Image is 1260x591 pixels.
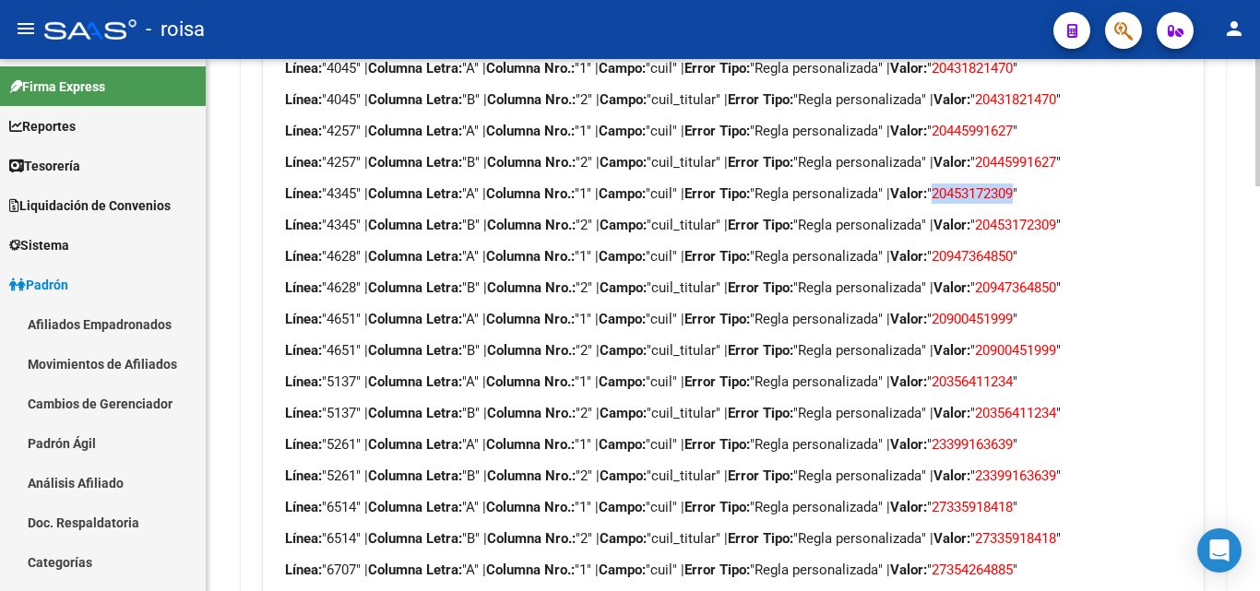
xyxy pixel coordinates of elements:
strong: Columna Nro.: [487,467,576,484]
strong: Valor: [890,436,927,453]
strong: Columna Nro.: [487,530,576,547]
span: Padrón [9,275,68,295]
p: "5137" | "A" | "1" | "cuil" | "Regla personalizada" | " " [285,372,1181,392]
span: - roisa [146,9,205,50]
strong: Valor: [933,467,970,484]
span: Liquidación de Convenios [9,195,171,216]
strong: Línea: [285,436,322,453]
strong: Columna Letra: [368,311,462,327]
strong: Columna Letra: [368,436,462,453]
p: "4628" | "A" | "1" | "cuil" | "Regla personalizada" | " " [285,246,1181,266]
strong: Campo: [599,60,646,77]
strong: Campo: [600,154,647,171]
strong: Campo: [600,405,647,421]
strong: Línea: [285,373,322,390]
strong: Error Tipo: [684,561,750,578]
strong: Valor: [933,405,970,421]
strong: Valor: [890,561,927,578]
strong: Columna Nro.: [486,436,575,453]
strong: Error Tipo: [728,217,793,233]
span: 23399163639 [932,436,1013,453]
span: 20356411234 [932,373,1013,390]
strong: Error Tipo: [684,311,750,327]
span: 23399163639 [975,467,1056,484]
strong: Valor: [890,373,927,390]
strong: Línea: [285,123,322,139]
strong: Columna Letra: [368,499,462,515]
p: "4257" | "B" | "2" | "cuil_titular" | "Regla personalizada" | " " [285,152,1181,172]
strong: Línea: [285,405,322,421]
strong: Columna Letra: [368,248,462,265]
strong: Error Tipo: [728,342,793,359]
strong: Columna Letra: [368,60,462,77]
strong: Campo: [600,467,647,484]
strong: Error Tipo: [684,499,750,515]
strong: Campo: [599,499,646,515]
strong: Columna Nro.: [486,123,575,139]
strong: Columna Nro.: [487,279,576,296]
strong: Columna Nro.: [486,311,575,327]
span: 20356411234 [975,405,1056,421]
span: 20445991627 [975,154,1056,171]
strong: Línea: [285,217,322,233]
strong: Columna Letra: [368,91,462,108]
strong: Campo: [599,373,646,390]
span: 27335918418 [932,499,1013,515]
strong: Campo: [599,248,646,265]
strong: Columna Nro.: [486,185,575,202]
span: 20947364850 [975,279,1056,296]
p: "6514" | "B" | "2" | "cuil_titular" | "Regla personalizada" | " " [285,528,1181,549]
p: "5261" | "A" | "1" | "cuil" | "Regla personalizada" | " " [285,434,1181,455]
strong: Columna Letra: [368,342,462,359]
strong: Campo: [600,342,647,359]
strong: Error Tipo: [684,60,750,77]
strong: Línea: [285,530,322,547]
strong: Línea: [285,154,322,171]
strong: Columna Letra: [368,279,462,296]
strong: Error Tipo: [684,123,750,139]
span: 20453172309 [975,217,1056,233]
strong: Línea: [285,499,322,515]
strong: Error Tipo: [728,405,793,421]
strong: Campo: [599,185,646,202]
span: 20947364850 [932,248,1013,265]
strong: Línea: [285,248,322,265]
strong: Campo: [599,311,646,327]
strong: Error Tipo: [728,279,793,296]
strong: Columna Letra: [368,530,462,547]
div: Open Intercom Messenger [1197,528,1242,573]
strong: Columna Nro.: [487,154,576,171]
p: "4345" | "B" | "2" | "cuil_titular" | "Regla personalizada" | " " [285,215,1181,235]
span: 20445991627 [932,123,1013,139]
strong: Columna Nro.: [487,217,576,233]
strong: Columna Nro.: [486,373,575,390]
span: Firma Express [9,77,105,97]
span: 20900451999 [932,311,1013,327]
strong: Valor: [933,279,970,296]
p: "4045" | "B" | "2" | "cuil_titular" | "Regla personalizada" | " " [285,89,1181,110]
strong: Columna Nro.: [487,91,576,108]
strong: Línea: [285,561,322,578]
p: "6514" | "A" | "1" | "cuil" | "Regla personalizada" | " " [285,497,1181,517]
strong: Valor: [890,499,927,515]
strong: Error Tipo: [728,530,793,547]
strong: Línea: [285,91,322,108]
p: "4345" | "A" | "1" | "cuil" | "Regla personalizada" | " " [285,183,1181,204]
strong: Columna Letra: [368,154,462,171]
strong: Valor: [890,185,927,202]
span: 20453172309 [932,185,1013,202]
span: Reportes [9,116,76,136]
strong: Valor: [933,154,970,171]
span: 20431821470 [975,91,1056,108]
p: "5137" | "B" | "2" | "cuil_titular" | "Regla personalizada" | " " [285,403,1181,423]
strong: Error Tipo: [684,248,750,265]
strong: Valor: [890,311,927,327]
strong: Línea: [285,60,322,77]
strong: Columna Nro.: [487,342,576,359]
strong: Error Tipo: [684,373,750,390]
strong: Columna Nro.: [486,561,575,578]
strong: Columna Nro.: [486,60,575,77]
strong: Columna Letra: [368,467,462,484]
strong: Valor: [933,217,970,233]
strong: Campo: [599,436,646,453]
